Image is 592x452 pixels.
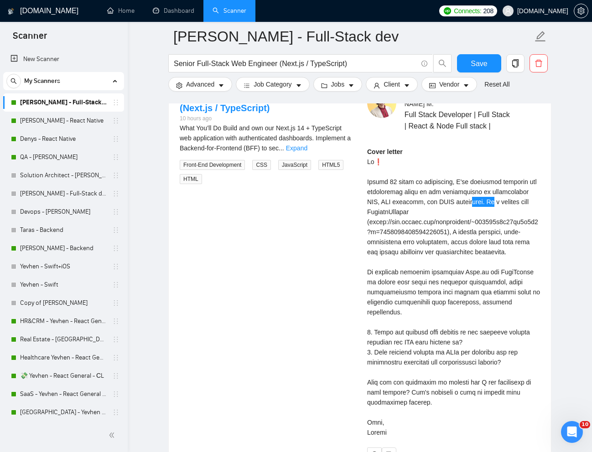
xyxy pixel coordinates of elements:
[254,79,291,89] span: Job Category
[112,226,119,234] span: holder
[20,112,107,130] a: [PERSON_NAME] - React Native
[252,160,271,170] span: CSS
[7,78,21,84] span: search
[180,174,202,184] span: HTML
[112,190,119,197] span: holder
[244,82,250,89] span: bars
[112,409,119,416] span: holder
[483,6,493,16] span: 208
[367,147,540,437] div: Remember that the client will see only the first two lines of your cover letter.
[20,166,107,185] a: Solution Architect - [PERSON_NAME]
[367,148,403,155] strong: Cover letter
[421,77,477,92] button: idcardVendorcaret-down
[112,135,119,143] span: holder
[321,82,327,89] span: folder
[109,431,118,440] span: double-left
[278,160,311,170] span: JavaScript
[236,77,309,92] button: barsJob Categorycaret-down
[5,29,54,48] span: Scanner
[574,4,588,18] button: setting
[439,79,459,89] span: Vendor
[20,257,107,276] a: Yevhen - Swift+iOS
[20,185,107,203] a: [PERSON_NAME] - Full-Stack dev
[186,79,214,89] span: Advanced
[6,74,21,88] button: search
[112,263,119,270] span: holder
[112,299,119,307] span: holder
[218,82,224,89] span: caret-down
[112,390,119,398] span: holder
[112,372,119,380] span: holder
[112,154,119,161] span: holder
[180,123,353,153] div: What You’ll Do Build and own our Next.js 14 + TypeScript web application with authenticated dashb...
[20,294,107,312] a: Copy of [PERSON_NAME]
[24,72,60,90] span: My Scanners
[471,58,487,69] span: Save
[318,160,343,170] span: HTML5
[530,59,547,67] span: delete
[505,8,511,14] span: user
[8,4,14,19] img: logo
[404,82,410,89] span: caret-down
[112,354,119,361] span: holder
[112,208,119,216] span: holder
[107,7,135,15] a: homeHome
[20,276,107,294] a: Yevhen - Swift
[20,312,107,330] a: HR&CRM - Yevhen - React General - СL
[574,7,588,15] span: setting
[112,336,119,343] span: holder
[405,109,513,132] span: Full Stack Developer | Full Stack | React & Node Full stack |
[348,82,354,89] span: caret-down
[20,130,107,148] a: Denys - React Native
[535,31,546,42] span: edit
[484,79,509,89] a: Reset All
[112,172,119,179] span: holder
[429,82,436,89] span: idcard
[20,349,107,367] a: Healthcare Yevhen - React General - СL
[20,93,107,112] a: [PERSON_NAME] - Full-Stack dev
[374,82,380,89] span: user
[444,7,451,15] img: upwork-logo.png
[180,114,353,123] div: 10 hours ago
[112,99,119,106] span: holder
[433,54,452,72] button: search
[457,54,501,72] button: Save
[176,82,182,89] span: setting
[213,7,246,15] a: searchScanner
[296,82,302,89] span: caret-down
[530,54,548,72] button: delete
[20,148,107,166] a: QA - [PERSON_NAME]
[180,124,351,152] span: What You’ll Do Build and own our Next.js 14 + TypeScript web application with authenticated dashb...
[454,6,481,16] span: Connects:
[286,144,307,152] a: Expand
[153,7,194,15] a: dashboardDashboard
[506,54,524,72] button: copy
[112,245,119,252] span: holder
[20,367,107,385] a: 💸 Yevhen - React General - СL
[279,144,284,152] span: ...
[3,50,124,68] li: New Scanner
[180,160,245,170] span: Front-End Development
[112,281,119,288] span: holder
[463,82,469,89] span: caret-down
[112,318,119,325] span: holder
[366,77,418,92] button: userClientcaret-down
[112,117,119,124] span: holder
[434,59,451,67] span: search
[174,58,417,69] input: Search Freelance Jobs...
[384,79,400,89] span: Client
[173,25,533,48] input: Scanner name...
[10,50,117,68] a: New Scanner
[331,79,345,89] span: Jobs
[561,421,583,443] iframe: Intercom live chat
[313,77,363,92] button: folderJobscaret-down
[580,421,590,428] span: 10
[20,330,107,349] a: Real Estate - [GEOGRAPHIC_DATA] - React General - СL
[20,221,107,239] a: Taras - Backend
[20,239,107,257] a: [PERSON_NAME] - Backend
[20,403,107,421] a: [GEOGRAPHIC_DATA] - Yevhen - React General - СL
[20,203,107,221] a: Devops - [PERSON_NAME]
[20,385,107,403] a: SaaS - Yevhen - React General - СL
[507,59,524,67] span: copy
[421,61,427,67] span: info-circle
